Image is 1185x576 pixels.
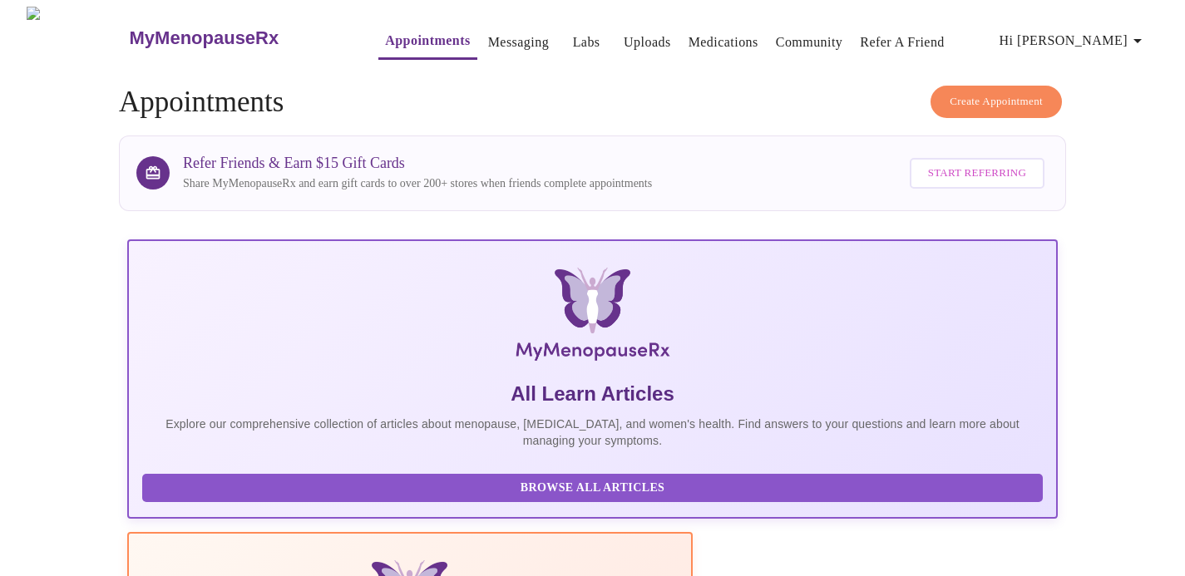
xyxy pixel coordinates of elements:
button: Browse All Articles [142,474,1043,503]
a: Appointments [385,29,470,52]
button: Uploads [617,26,678,59]
button: Hi [PERSON_NAME] [993,24,1154,57]
button: Labs [560,26,613,59]
h3: Refer Friends & Earn $15 Gift Cards [183,155,652,172]
a: Messaging [488,31,549,54]
span: Start Referring [928,164,1026,183]
span: Browse All Articles [159,478,1026,499]
span: Hi [PERSON_NAME] [1000,29,1148,52]
h5: All Learn Articles [142,381,1043,407]
a: Refer a Friend [860,31,945,54]
p: Share MyMenopauseRx and earn gift cards to over 200+ stores when friends complete appointments [183,175,652,192]
button: Create Appointment [931,86,1062,118]
button: Start Referring [910,158,1044,189]
a: MyMenopauseRx [127,9,345,67]
button: Messaging [481,26,555,59]
a: Labs [573,31,600,54]
img: MyMenopauseRx Logo [282,268,903,367]
h3: MyMenopauseRx [130,27,279,49]
a: Uploads [624,31,671,54]
button: Medications [682,26,765,59]
a: Start Referring [906,150,1049,197]
img: MyMenopauseRx Logo [27,7,127,69]
span: Create Appointment [950,92,1043,111]
a: Medications [689,31,758,54]
a: Browse All Articles [142,480,1047,494]
button: Refer a Friend [853,26,951,59]
a: Community [776,31,843,54]
h4: Appointments [119,86,1066,119]
button: Community [769,26,850,59]
button: Appointments [378,24,476,60]
p: Explore our comprehensive collection of articles about menopause, [MEDICAL_DATA], and women's hea... [142,416,1043,449]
